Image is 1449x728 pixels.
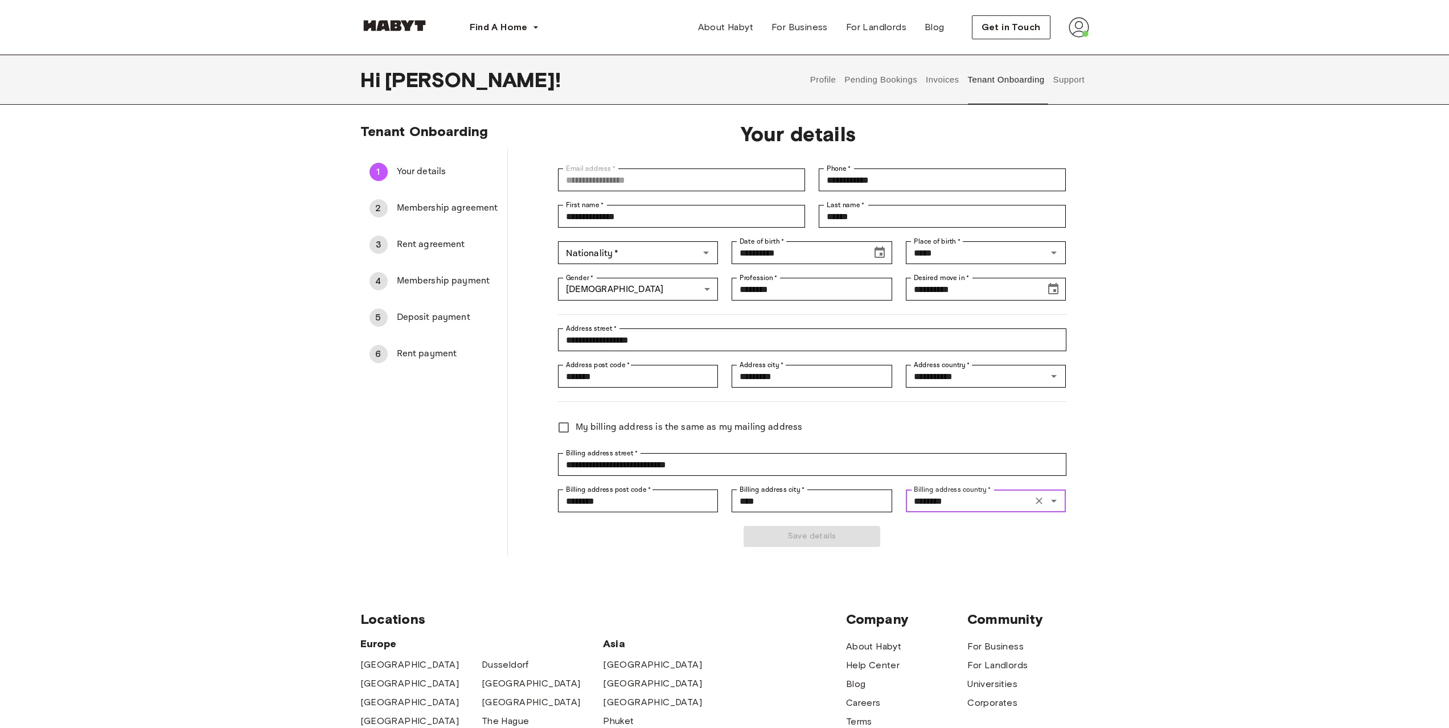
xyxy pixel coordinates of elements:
a: Blog [846,677,866,691]
span: Get in Touch [982,20,1041,34]
button: Profile [808,55,838,105]
a: About Habyt [689,16,762,39]
button: Open [1046,245,1062,261]
button: Tenant Onboarding [966,55,1046,105]
label: Profession [740,273,778,283]
label: Last name [827,200,865,210]
span: Blog [925,20,945,34]
div: 1 [370,163,388,181]
a: Phuket [603,714,634,728]
a: Universities [967,677,1017,691]
div: 1Your details [360,158,507,186]
span: [GEOGRAPHIC_DATA] [360,696,459,709]
span: Asia [603,637,724,651]
div: 6 [370,345,388,363]
a: For Landlords [967,659,1028,672]
a: For Business [762,16,837,39]
span: [GEOGRAPHIC_DATA] [360,714,459,728]
span: Membership agreement [397,201,498,215]
span: Dusseldorf [482,658,529,672]
div: First name [558,205,805,228]
label: Phone [827,163,851,174]
div: Phone [819,168,1066,191]
span: My billing address is the same as my mailing address [576,421,803,434]
div: 6Rent payment [360,340,507,368]
div: Email address [558,168,805,191]
label: Place of birth [914,236,960,246]
button: Support [1052,55,1086,105]
button: Choose date, selected date is Aug 21, 2025 [1042,278,1065,301]
label: Address street [566,323,617,334]
label: Billing address city [740,484,804,495]
div: 4Membership payment [360,268,507,295]
a: [GEOGRAPHIC_DATA] [482,696,581,709]
a: For Business [967,640,1024,653]
label: Billing address street [566,448,638,458]
label: Address country [914,360,970,370]
div: 5Deposit payment [360,304,507,331]
div: Last name [819,205,1066,228]
div: 2 [370,199,388,217]
button: Find A Home [461,16,548,39]
span: Membership payment [397,274,498,288]
span: Community [967,611,1089,628]
a: Corporates [967,696,1017,710]
img: Habyt [360,20,429,31]
span: Careers [846,696,881,710]
div: 5 [370,309,388,327]
span: Your details [544,122,1053,146]
span: Your details [397,165,498,179]
div: Billing address city [732,490,892,512]
div: 3 [370,236,388,254]
label: Billing address country [914,484,991,495]
div: Billing address street [558,453,1066,476]
a: For Landlords [837,16,916,39]
label: Desired move in [914,273,969,283]
label: Email address [566,163,615,174]
a: [GEOGRAPHIC_DATA] [360,658,459,672]
div: Billing address post code [558,490,719,512]
img: avatar [1069,17,1089,38]
span: About Habyt [698,20,753,34]
label: Billing address post code [566,484,651,495]
span: Deposit payment [397,311,498,324]
a: Blog [916,16,954,39]
div: user profile tabs [806,55,1089,105]
a: [GEOGRAPHIC_DATA] [603,677,702,690]
div: 3Rent agreement [360,231,507,258]
span: Find A Home [470,20,528,34]
a: The Hague [482,714,529,728]
span: Europe [360,637,604,651]
span: Company [846,611,967,628]
a: Help Center [846,659,900,672]
a: [GEOGRAPHIC_DATA] [360,677,459,690]
button: Open [698,245,714,261]
span: Rent payment [397,347,498,361]
span: For Landlords [846,20,906,34]
a: [GEOGRAPHIC_DATA] [603,658,702,672]
div: Address street [558,328,1066,351]
a: [GEOGRAPHIC_DATA] [603,696,702,709]
span: For Business [771,20,828,34]
button: Open [1046,368,1062,384]
div: Address city [732,365,892,388]
span: [PERSON_NAME] ! [385,68,561,92]
span: Hi [360,68,385,92]
span: About Habyt [846,640,901,653]
span: Rent agreement [397,238,498,252]
label: Address post code [566,360,630,370]
button: Clear [1031,493,1047,509]
div: 4 [370,272,388,290]
a: [GEOGRAPHIC_DATA] [482,677,581,690]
